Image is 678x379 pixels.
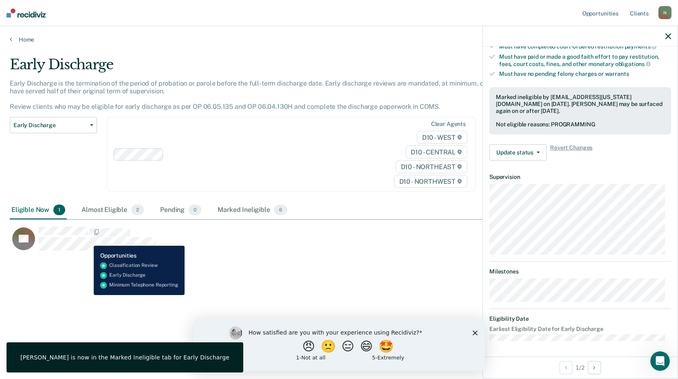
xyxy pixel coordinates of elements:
div: Early Discharge [10,56,518,79]
iframe: Survey by Kim from Recidiviz [193,318,485,371]
div: Marked Ineligible [216,201,289,219]
div: Marked ineligible by [EMAIL_ADDRESS][US_STATE][DOMAIN_NAME] on [DATE]. [PERSON_NAME] may be surfa... [496,94,665,114]
img: Recidiviz [7,9,46,18]
div: Not eligible reasons: PROGRAMMING [496,121,665,128]
span: D10 - WEST [417,131,467,144]
div: Clear agents [431,121,466,128]
span: D10 - NORTHEAST [396,160,467,173]
a: Home [10,36,668,43]
div: Must have completed court-ordered restitution [499,43,671,50]
span: 2 [131,205,144,215]
span: payments [625,43,657,50]
div: N [658,6,671,19]
div: 1 / 2 [483,357,678,378]
div: [PERSON_NAME] is now in the Marked Ineligible tab for Early Discharge [20,354,229,361]
span: D10 - NORTHWEST [394,175,467,188]
div: Must have paid or made a good faith effort to pay restitution, fees, court costs, fines, and othe... [499,53,671,67]
button: Previous Opportunity [559,361,572,374]
span: Early Discharge [13,122,87,129]
iframe: Intercom live chat [650,351,670,371]
span: warrants [605,71,629,77]
dt: Eligibility Date [489,315,671,322]
span: 1 [53,205,65,215]
span: obligations [615,61,651,67]
span: D10 - CENTRAL [405,145,467,159]
p: Early Discharge is the termination of the period of probation or parole before the full-term disc... [10,79,516,111]
dt: Supervision [489,174,671,181]
span: 6 [274,205,287,215]
span: 0 [189,205,201,215]
div: Must have no pending felony charges or [499,71,671,77]
span: Revert Changes [550,144,592,161]
div: Pending [158,201,203,219]
div: Almost Eligible [80,201,145,219]
div: CaseloadOpportunityCell-0724031 [10,226,586,259]
dt: Earliest Eligibility Date for Early Discharge [489,326,671,333]
button: Next Opportunity [588,361,601,374]
dt: Milestones [489,268,671,275]
button: Update status [489,144,547,161]
div: Eligible Now [10,201,67,219]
